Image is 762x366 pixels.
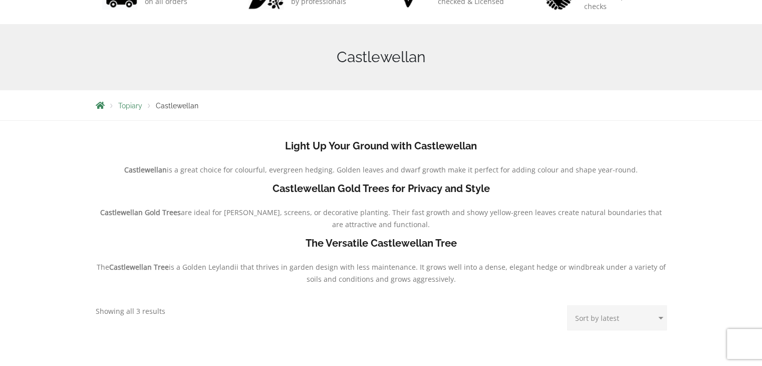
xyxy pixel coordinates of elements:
[567,305,667,330] select: Shop order
[96,48,667,66] h1: Castlewellan
[96,305,165,317] p: Showing all 3 results
[306,237,457,249] b: The Versatile Castlewellan Tree
[109,262,169,272] b: Castlewellan Tree
[169,262,666,284] span: is a Golden Leylandii that thrives in garden design with less maintenance. It grows well into a d...
[100,208,181,217] b: Castlewellan Gold Trees
[96,101,667,109] nav: Breadcrumbs
[118,102,142,110] a: Topiary
[273,182,490,195] b: Castlewellan Gold Trees for Privacy and Style
[181,208,662,229] span: are ideal for [PERSON_NAME], screens, or decorative planting. Their fast growth and showy yellow-...
[167,165,638,174] span: is a great choice for colourful, evergreen hedging. Golden leaves and dwarf growth make it perfec...
[156,102,198,110] span: Castlewellan
[97,262,109,272] span: The
[124,165,167,174] b: Castlewellan
[285,140,477,152] b: Light Up Your Ground with Castlewellan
